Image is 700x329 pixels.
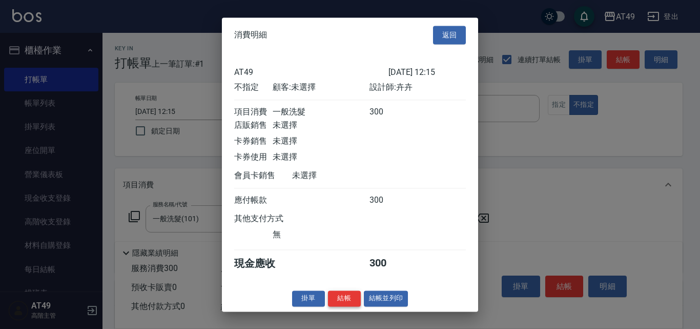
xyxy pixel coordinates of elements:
div: 設計師: 卉卉 [369,82,466,93]
div: 未選擇 [273,152,369,163]
span: 消費明細 [234,30,267,40]
div: 店販銷售 [234,120,273,131]
div: 現金應收 [234,257,292,270]
button: 結帳並列印 [364,291,408,306]
div: 無 [273,229,369,240]
div: [DATE] 12:15 [388,67,466,77]
div: 不指定 [234,82,273,93]
div: 卡券使用 [234,152,273,163]
div: 其他支付方式 [234,214,312,224]
button: 結帳 [328,291,361,306]
div: 會員卡銷售 [234,170,292,181]
button: 掛單 [292,291,325,306]
div: 未選擇 [273,120,369,131]
div: AT49 [234,67,388,77]
div: 未選擇 [292,170,388,181]
div: 卡券銷售 [234,136,273,147]
div: 未選擇 [273,136,369,147]
div: 一般洗髮 [273,107,369,118]
div: 300 [369,195,408,206]
div: 項目消費 [234,107,273,118]
div: 300 [369,257,408,270]
div: 300 [369,107,408,118]
div: 顧客: 未選擇 [273,82,369,93]
button: 返回 [433,26,466,45]
div: 應付帳款 [234,195,273,206]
